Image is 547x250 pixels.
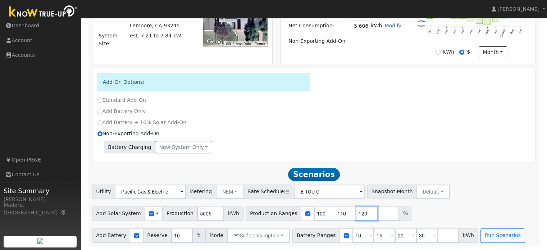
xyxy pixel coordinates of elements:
[493,29,498,34] text: Jun
[467,48,470,56] label: $
[500,29,506,38] text: [DATE]
[518,29,523,35] text: Sep
[288,168,339,181] span: Scenarios
[104,141,155,153] span: Battery Charging
[130,33,181,38] span: est. 7.21 to 7.84 kW
[492,12,499,21] rect: onclick=""
[243,185,294,199] span: Rate Schedule
[224,206,243,221] span: kWh
[469,29,474,35] text: Mar
[367,185,417,199] span: Snapshot Month
[205,37,229,46] img: Google
[97,120,102,125] input: Add Battery + 10% Solar Add-On
[37,238,43,244] img: retrieve
[384,23,401,28] a: Modify
[185,185,216,199] span: Metering
[97,97,102,103] input: Standard Add-On
[287,21,349,31] td: Net Consumption:
[292,228,340,243] span: Battery Ranges
[128,21,193,31] td: Lemoore, CA 93245
[350,21,370,31] td: 5,606
[5,4,81,20] img: Know True-Up
[479,46,507,59] button: month
[97,109,102,114] input: Add Battery Only
[399,206,412,221] span: %
[501,12,507,19] rect: onclick=""
[428,29,432,34] text: Oct
[4,186,77,196] span: Site Summary
[97,108,146,115] label: Add Battery Only
[97,119,187,126] label: Add Battery + 10% Solar Add-On
[436,50,441,55] input: kWh
[92,206,145,221] span: Add Solar System
[97,131,102,136] input: Non-Exporting Add-On
[92,228,131,243] span: Add Battery
[192,228,205,243] span: %
[227,228,290,243] button: Self Consumption
[128,31,193,49] td: System Size
[451,12,458,19] rect: onclick=""
[485,29,490,35] text: May
[418,24,423,27] text: -600
[246,206,301,221] span: Production Ranges
[162,206,197,221] span: Production
[143,228,172,243] span: Reserve
[92,185,115,199] span: Utility
[497,6,539,12] span: [PERSON_NAME]
[97,96,146,104] label: Standard Add-On
[115,185,186,199] input: Select a Utility
[443,48,454,56] label: kWh
[427,12,433,18] rect: onclick=""
[255,42,265,46] a: Terms (opens in new tab)
[416,185,450,199] button: Default
[477,29,482,34] text: Apr
[236,41,251,46] button: Map Data
[459,50,464,55] input: $
[226,41,231,46] button: Keyboard shortcuts
[4,196,77,203] div: [PERSON_NAME]
[510,29,515,35] text: Aug
[97,73,310,91] div: Add-On Options:
[476,12,483,24] rect: onclick=""
[460,12,466,19] rect: onclick=""
[97,31,129,49] td: System Size:
[97,130,159,137] label: Non-Exporting Add-On
[436,29,441,35] text: Nov
[370,21,383,31] td: kWh
[480,228,525,243] button: Run Scenarios
[205,37,229,46] a: Open this area in Google Maps (opens a new window)
[216,185,244,199] button: NEM
[460,29,465,34] text: Feb
[484,12,491,25] rect: onclick=""
[205,228,227,243] span: Mode
[287,36,402,46] td: Non-Exporting Add-On
[4,201,77,217] div: Madera, [GEOGRAPHIC_DATA]
[155,141,212,153] button: New system only
[294,185,365,199] input: Select a Rate Schedule
[452,29,457,34] text: Jan
[60,210,67,215] a: Map
[444,29,449,35] text: Dec
[468,12,474,21] rect: onclick=""
[418,19,423,23] text: -400
[459,228,478,243] span: kWh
